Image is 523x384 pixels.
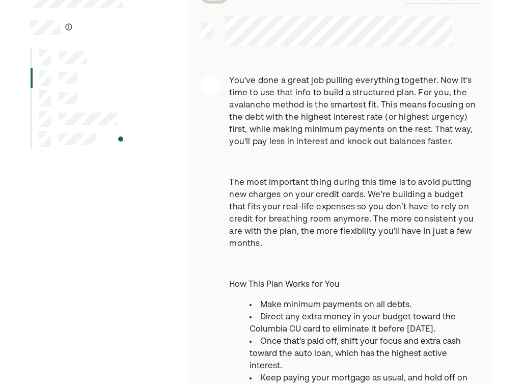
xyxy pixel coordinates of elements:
[229,279,480,291] div: How This Plan Works for You
[250,311,480,336] li: Direct any extra money in your budget toward the Columbia CU card to eliminate it before [DATE].
[250,299,480,311] li: Make minimum payments on all debts.
[229,179,474,248] span: The most important thing during this time is to avoid putting new charges on your credit cards. W...
[229,77,476,146] span: You've done a great job pulling everything together. Now it’s time to use that info to build a st...
[250,336,480,372] li: Once that’s paid off, shift your focus and extra cash toward the auto loan, which has the highest...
